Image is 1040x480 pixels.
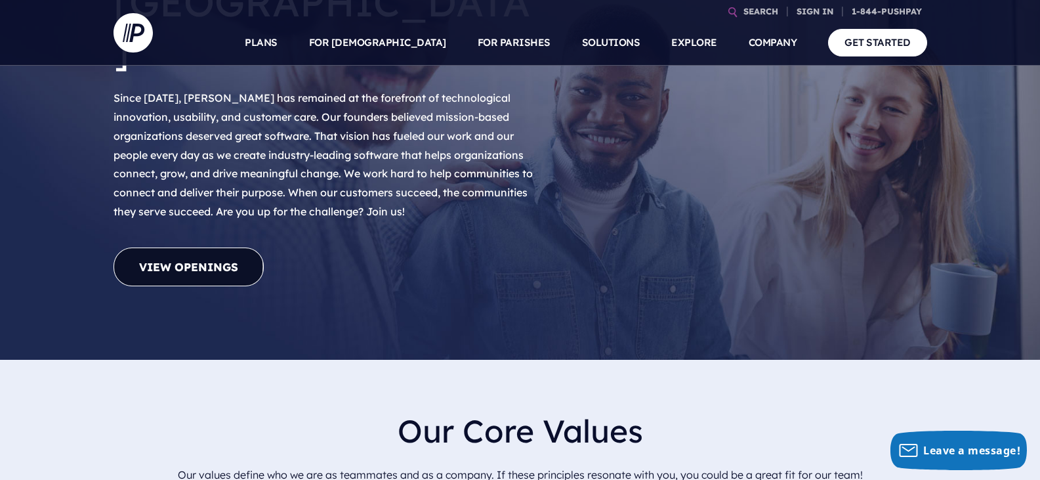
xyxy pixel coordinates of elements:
[114,91,533,218] span: Since [DATE], [PERSON_NAME] has remained at the forefront of technological innovation, usability,...
[671,20,717,66] a: EXPLORE
[478,20,551,66] a: FOR PARISHES
[309,20,446,66] a: FOR [DEMOGRAPHIC_DATA]
[124,402,917,460] h2: Our Core Values
[749,20,797,66] a: COMPANY
[114,248,264,286] a: View Openings
[828,29,927,56] a: GET STARTED
[923,443,1020,458] span: Leave a message!
[245,20,278,66] a: PLANS
[582,20,640,66] a: SOLUTIONS
[890,431,1027,470] button: Leave a message!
